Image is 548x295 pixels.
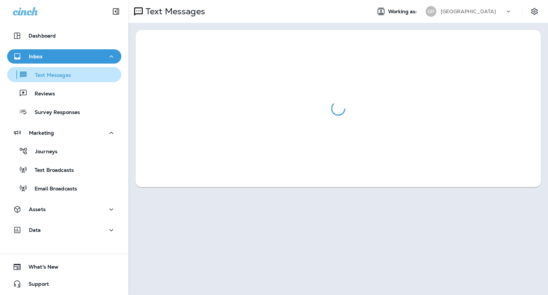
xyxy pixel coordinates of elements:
p: Text Messages [28,72,71,79]
button: Dashboard [7,29,121,43]
button: Reviews [7,86,121,101]
p: Text Messages [143,6,205,17]
p: Reviews [27,91,55,97]
button: Assets [7,202,121,216]
button: Text Broadcasts [7,162,121,177]
p: Data [29,227,41,233]
button: Data [7,223,121,237]
span: What's New [21,264,59,272]
button: Email Broadcasts [7,181,121,196]
button: Marketing [7,126,121,140]
p: Journeys [28,149,57,155]
p: [GEOGRAPHIC_DATA] [441,9,496,14]
button: What's New [7,260,121,274]
button: Collapse Sidebar [106,4,126,19]
button: Survey Responses [7,104,121,119]
div: GP [426,6,436,17]
button: Settings [528,5,541,18]
button: Inbox [7,49,121,64]
span: Support [21,281,49,290]
span: Working as: [388,9,418,15]
p: Inbox [29,54,42,59]
p: Dashboard [29,33,56,39]
button: Text Messages [7,67,121,82]
p: Email Broadcasts [27,186,77,192]
p: Survey Responses [27,109,80,116]
p: Text Broadcasts [27,167,74,174]
button: Support [7,277,121,291]
p: Marketing [29,130,54,136]
p: Assets [29,206,46,212]
button: Journeys [7,144,121,159]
